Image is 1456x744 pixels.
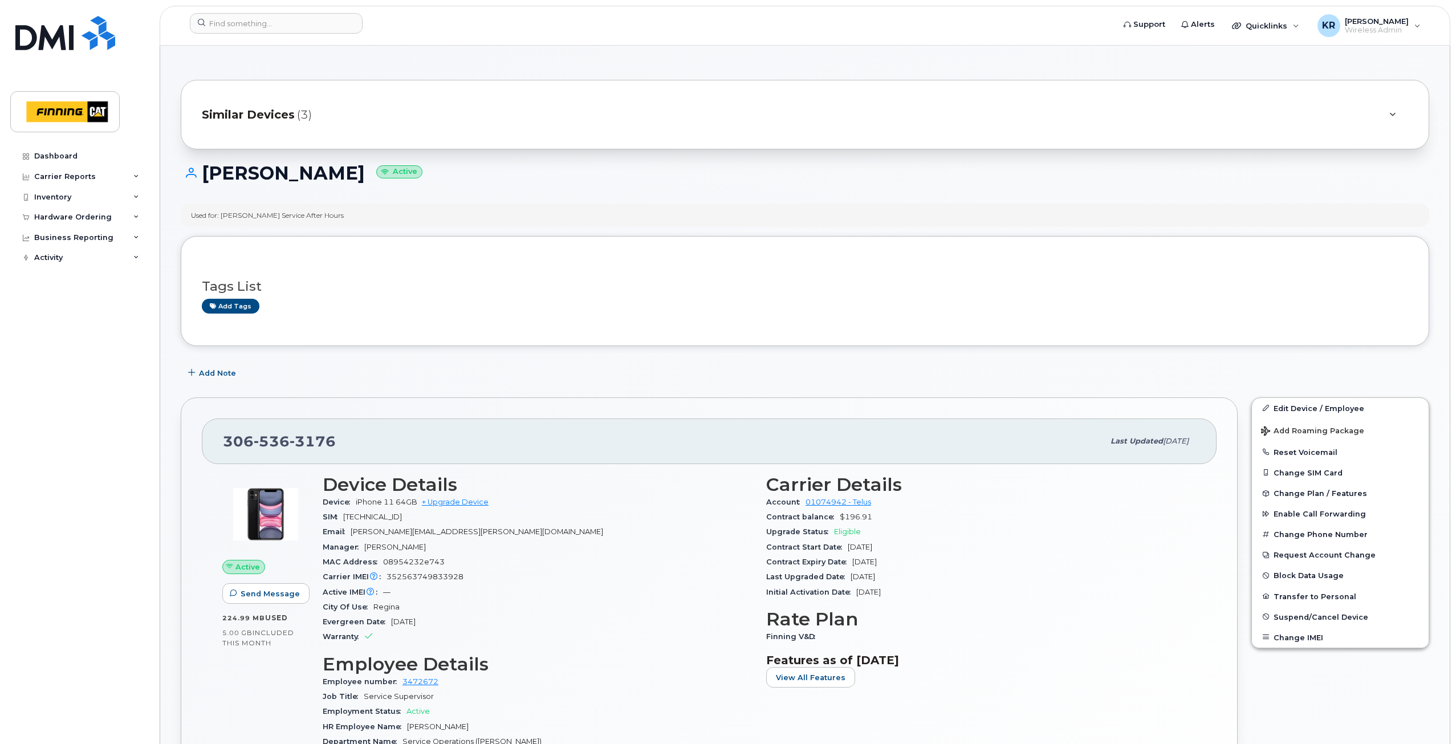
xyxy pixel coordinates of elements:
span: [PERSON_NAME][EMAIL_ADDRESS][PERSON_NAME][DOMAIN_NAME] [351,527,603,536]
span: 224.99 MB [222,614,265,622]
a: 3472672 [402,677,438,686]
button: Transfer to Personal [1252,586,1429,607]
span: SIM [323,513,343,521]
span: Evergreen Date [323,617,391,626]
span: 536 [254,433,290,450]
span: [TECHNICAL_ID] [343,513,402,521]
button: Change IMEI [1252,627,1429,648]
span: Account [766,498,806,506]
span: 5.00 GB [222,629,253,637]
span: City Of Use [323,603,373,611]
span: Last updated [1111,437,1163,445]
span: Employment Status [323,707,406,715]
button: Add Roaming Package [1252,418,1429,442]
span: Similar Devices [202,107,295,123]
h1: [PERSON_NAME] [181,163,1429,183]
button: Change Plan / Features [1252,483,1429,503]
span: View All Features [776,672,845,683]
span: Last Upgraded Date [766,572,851,581]
span: 3176 [290,433,336,450]
button: Change SIM Card [1252,462,1429,483]
span: Eligible [834,527,861,536]
span: Device [323,498,356,506]
span: Email [323,527,351,536]
span: HR Employee Name [323,722,407,731]
a: 01074942 - Telus [806,498,871,506]
button: Suspend/Cancel Device [1252,607,1429,627]
span: Enable Call Forwarding [1274,510,1366,518]
span: Contract Start Date [766,543,848,551]
span: Send Message [241,588,300,599]
button: Reset Voicemail [1252,442,1429,462]
button: Enable Call Forwarding [1252,503,1429,524]
span: [DATE] [1163,437,1189,445]
span: [DATE] [852,558,877,566]
a: + Upgrade Device [422,498,489,506]
span: Contract balance [766,513,840,521]
span: Job Title [323,692,364,701]
span: Contract Expiry Date [766,558,852,566]
span: (3) [297,107,312,123]
span: — [383,588,391,596]
button: Change Phone Number [1252,524,1429,544]
span: Upgrade Status [766,527,834,536]
h3: Device Details [323,474,753,495]
button: View All Features [766,667,855,688]
span: Active IMEI [323,588,383,596]
span: used [265,613,288,622]
span: Add Roaming Package [1261,426,1364,437]
span: $196.91 [840,513,872,521]
span: 08954232e743 [383,558,445,566]
span: Add Note [199,368,236,379]
span: Regina [373,603,400,611]
span: [PERSON_NAME] [364,543,426,551]
button: Add Note [181,363,246,384]
h3: Employee Details [323,654,753,674]
span: MAC Address [323,558,383,566]
h3: Features as of [DATE] [766,653,1196,667]
span: Employee number [323,677,402,686]
span: Active [235,562,260,572]
button: Send Message [222,583,310,604]
span: [DATE] [856,588,881,596]
span: [DATE] [851,572,875,581]
img: image20231002-4137094-9apcgt.jpeg [231,480,300,548]
span: 306 [223,433,336,450]
span: 352563749833928 [387,572,463,581]
div: Used for: [PERSON_NAME] Service After Hours [191,210,344,220]
span: Service Supervisor [364,692,434,701]
span: iPhone 11 64GB [356,498,417,506]
span: Manager [323,543,364,551]
a: Edit Device / Employee [1252,398,1429,418]
span: Suspend/Cancel Device [1274,612,1368,621]
span: Carrier IMEI [323,572,387,581]
h3: Rate Plan [766,609,1196,629]
small: Active [376,165,422,178]
span: [DATE] [391,617,416,626]
span: Initial Activation Date [766,588,856,596]
h3: Tags List [202,279,1408,294]
span: included this month [222,628,294,647]
h3: Carrier Details [766,474,1196,495]
span: Active [406,707,430,715]
span: Finning V&D [766,632,821,641]
button: Request Account Change [1252,544,1429,565]
span: Change Plan / Features [1274,489,1367,498]
span: Warranty [323,632,364,641]
iframe: Messenger Launcher [1406,694,1447,735]
button: Block Data Usage [1252,565,1429,586]
a: Add tags [202,299,259,313]
span: [PERSON_NAME] [407,722,469,731]
span: [DATE] [848,543,872,551]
